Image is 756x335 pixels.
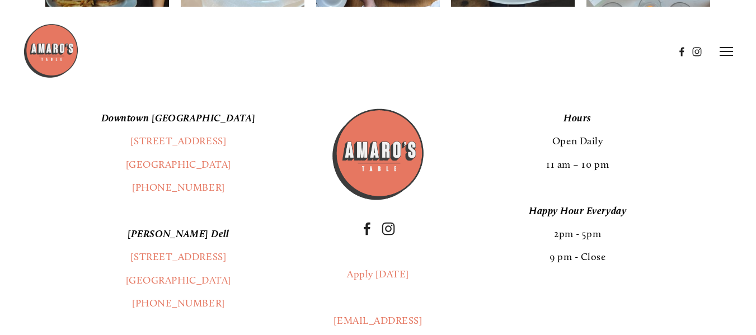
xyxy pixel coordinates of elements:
[360,222,374,235] a: Facebook
[331,107,426,202] img: Amaros_Logo.png
[101,112,256,124] em: Downtown [GEOGRAPHIC_DATA]
[444,200,711,269] p: 2pm - 5pm 9 pm - Close
[132,297,225,309] a: [PHONE_NUMBER]
[444,107,711,176] p: Open Daily 11 am – 10 pm
[564,112,591,124] em: Hours
[130,135,226,147] a: [STREET_ADDRESS]
[23,23,79,79] img: Amaro's Table
[382,222,395,235] a: Instagram
[132,181,225,194] a: [PHONE_NUMBER]
[529,205,626,217] em: Happy Hour Everyday
[126,158,231,171] a: [GEOGRAPHIC_DATA]
[128,228,229,240] em: [PERSON_NAME] Dell
[130,251,226,263] a: [STREET_ADDRESS]
[347,268,408,280] a: Apply [DATE]
[126,274,231,286] a: [GEOGRAPHIC_DATA]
